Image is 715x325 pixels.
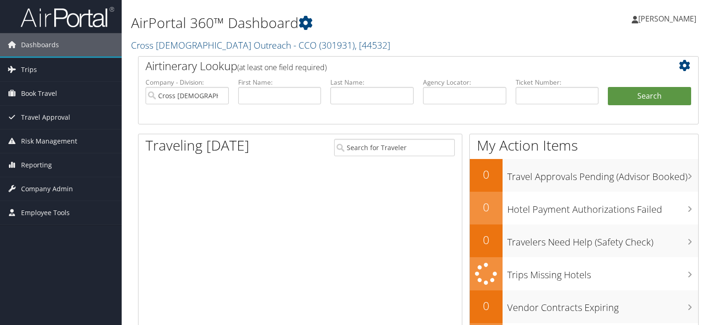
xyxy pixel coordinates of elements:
label: Ticket Number: [516,78,599,87]
h1: My Action Items [470,136,698,155]
a: 0Travel Approvals Pending (Advisor Booked) [470,159,698,192]
h2: Airtinerary Lookup [146,58,644,74]
a: 0Travelers Need Help (Safety Check) [470,224,698,257]
span: Dashboards [21,33,59,57]
a: 0Hotel Payment Authorizations Failed [470,192,698,224]
span: Book Travel [21,82,57,105]
span: ( 301931 ) [319,39,355,51]
label: Last Name: [330,78,414,87]
span: [PERSON_NAME] [638,14,696,24]
h2: 0 [470,232,503,248]
h3: Travel Approvals Pending (Advisor Booked) [507,166,698,183]
label: Company - Division: [146,78,229,87]
span: (at least one field required) [237,62,327,72]
h1: AirPortal 360™ Dashboard [131,13,514,33]
span: Travel Approval [21,106,70,129]
h3: Trips Missing Hotels [507,264,698,282]
button: Search [608,87,691,106]
h3: Vendor Contracts Expiring [507,296,698,314]
span: Employee Tools [21,201,70,224]
h1: Traveling [DATE] [146,136,249,155]
span: Risk Management [21,130,77,153]
span: Reporting [21,153,52,177]
h2: 0 [470,298,503,314]
span: Trips [21,58,37,81]
input: Search for Traveler [334,139,455,156]
label: First Name: [238,78,321,87]
img: airportal-logo.png [21,6,114,28]
a: Trips Missing Hotels [470,257,698,290]
a: 0Vendor Contracts Expiring [470,290,698,323]
span: Company Admin [21,177,73,201]
a: Cross [DEMOGRAPHIC_DATA] Outreach - CCO [131,39,390,51]
h3: Hotel Payment Authorizations Failed [507,198,698,216]
h2: 0 [470,166,503,182]
a: [PERSON_NAME] [632,5,706,33]
span: , [ 44532 ] [355,39,390,51]
label: Agency Locator: [423,78,506,87]
h3: Travelers Need Help (Safety Check) [507,231,698,249]
h2: 0 [470,199,503,215]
